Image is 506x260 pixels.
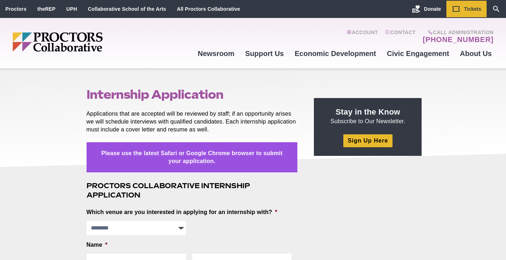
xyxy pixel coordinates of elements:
p: Subscribe to Our Newsletter. [322,107,413,125]
p: Applications that are accepted will be reviewed by staff; if an opportunity arises we will schedu... [87,110,298,134]
label: Which venue are you interested in applying for an internship with? [87,209,278,216]
a: Tickets [446,1,487,17]
h1: Internship Application [87,88,298,101]
a: Collaborative School of the Arts [88,6,166,12]
a: [PHONE_NUMBER] [423,35,493,44]
a: Proctors [5,6,27,12]
a: Civic Engagement [381,44,454,63]
span: Call Administration [421,29,493,35]
a: theREP [37,6,56,12]
img: Proctors logo [13,32,158,52]
a: Contact [385,29,416,44]
strong: Please use the latest Safari or Google Chrome browser to submit your application. [101,150,282,164]
a: Sign Up Here [343,134,392,147]
a: Economic Development [289,44,382,63]
h3: Proctors Collaborative Internship Application [87,181,298,200]
span: Donate [424,6,441,12]
a: Newsroom [192,44,240,63]
span: Tickets [464,6,481,12]
label: Name [87,241,108,249]
a: All Proctors Collaborative [177,6,240,12]
a: UPH [66,6,77,12]
a: Support Us [240,44,289,63]
a: Donate [407,1,446,17]
a: Search [487,1,506,17]
strong: Stay in the Know [336,107,400,116]
iframe: Advertisement [314,164,422,254]
a: Account [347,29,378,44]
a: About Us [455,44,497,63]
